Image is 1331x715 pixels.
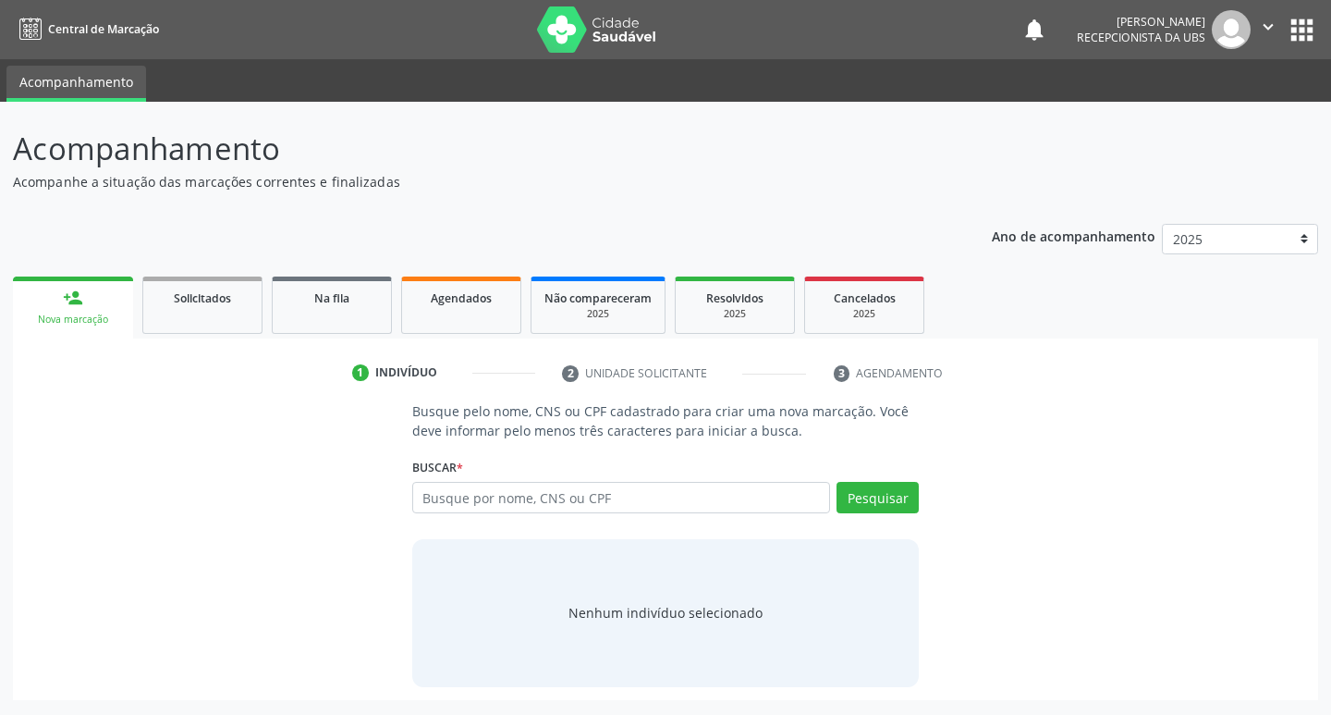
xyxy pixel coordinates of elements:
[992,224,1155,247] p: Ano de acompanhamento
[1251,10,1286,49] button: 
[1021,17,1047,43] button: notifications
[26,313,120,327] div: Nova marcação
[375,364,437,381] div: Indivíduo
[412,482,831,513] input: Busque por nome, CNS ou CPF
[13,172,926,191] p: Acompanhe a situação das marcações correntes e finalizadas
[352,364,369,381] div: 1
[544,307,652,321] div: 2025
[836,482,919,513] button: Pesquisar
[834,290,896,306] span: Cancelados
[314,290,349,306] span: Na fila
[1077,30,1205,45] span: Recepcionista da UBS
[412,453,463,482] label: Buscar
[174,290,231,306] span: Solicitados
[568,603,763,623] div: Nenhum indivíduo selecionado
[431,290,492,306] span: Agendados
[1077,14,1205,30] div: [PERSON_NAME]
[13,126,926,172] p: Acompanhamento
[544,290,652,306] span: Não compareceram
[706,290,763,306] span: Resolvidos
[6,66,146,102] a: Acompanhamento
[818,307,910,321] div: 2025
[1258,17,1278,37] i: 
[48,21,159,37] span: Central de Marcação
[63,288,83,308] div: person_add
[1286,14,1318,46] button: apps
[1212,10,1251,49] img: img
[13,14,159,44] a: Central de Marcação
[412,401,920,440] p: Busque pelo nome, CNS ou CPF cadastrado para criar uma nova marcação. Você deve informar pelo men...
[689,307,781,321] div: 2025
